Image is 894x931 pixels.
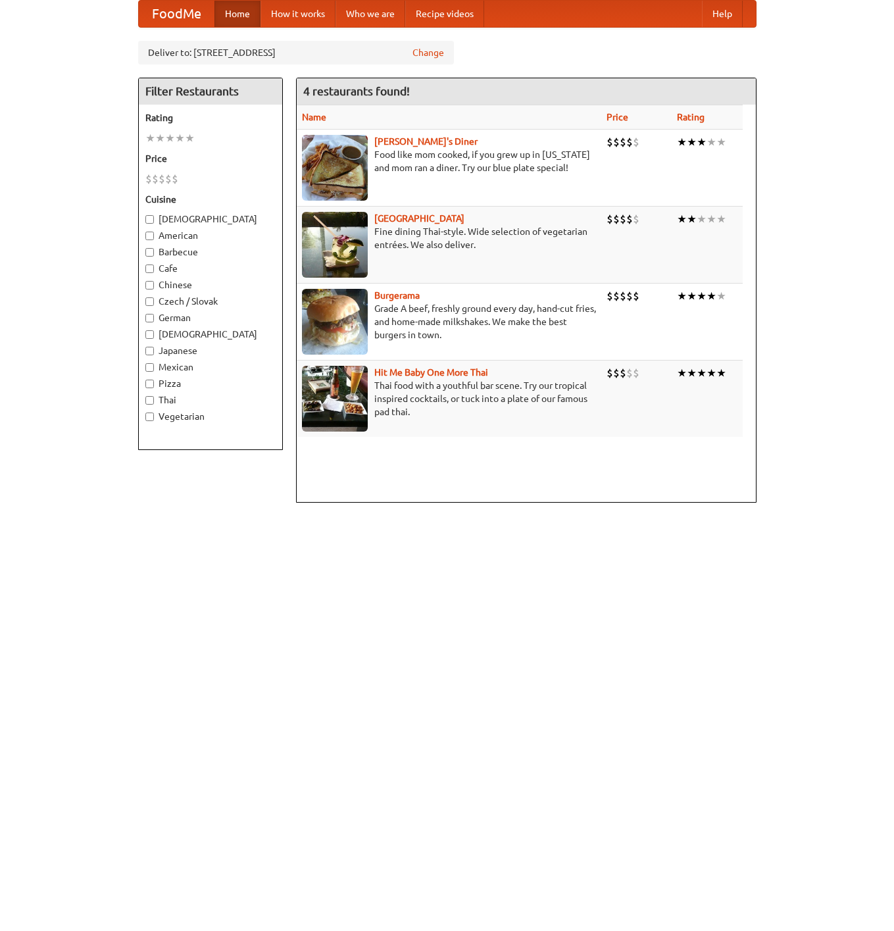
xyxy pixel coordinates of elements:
[620,212,626,226] li: $
[412,46,444,59] a: Change
[405,1,484,27] a: Recipe videos
[374,136,478,147] a: [PERSON_NAME]'s Diner
[139,78,282,105] h4: Filter Restaurants
[145,264,154,273] input: Cafe
[302,366,368,432] img: babythai.jpg
[145,344,276,357] label: Japanese
[607,289,613,303] li: $
[626,366,633,380] li: $
[214,1,261,27] a: Home
[607,112,628,122] a: Price
[145,413,154,421] input: Vegetarian
[687,366,697,380] li: ★
[302,112,326,122] a: Name
[172,172,178,186] li: $
[175,131,185,145] li: ★
[613,135,620,149] li: $
[145,111,276,124] h5: Rating
[145,131,155,145] li: ★
[335,1,405,27] a: Who we are
[716,289,726,303] li: ★
[165,172,172,186] li: $
[145,311,276,324] label: German
[374,290,420,301] a: Burgerama
[145,363,154,372] input: Mexican
[261,1,335,27] a: How it works
[145,377,276,390] label: Pizza
[697,366,707,380] li: ★
[620,289,626,303] li: $
[145,215,154,224] input: [DEMOGRAPHIC_DATA]
[677,135,687,149] li: ★
[716,366,726,380] li: ★
[145,248,154,257] input: Barbecue
[374,213,464,224] a: [GEOGRAPHIC_DATA]
[620,366,626,380] li: $
[145,245,276,259] label: Barbecue
[707,212,716,226] li: ★
[138,41,454,64] div: Deliver to: [STREET_ADDRESS]
[185,131,195,145] li: ★
[697,289,707,303] li: ★
[607,366,613,380] li: $
[302,379,597,418] p: Thai food with a youthful bar scene. Try our tropical inspired cocktails, or tuck into a plate of...
[145,278,276,291] label: Chinese
[633,289,639,303] li: $
[145,396,154,405] input: Thai
[707,289,716,303] li: ★
[697,212,707,226] li: ★
[633,366,639,380] li: $
[145,297,154,306] input: Czech / Slovak
[145,172,152,186] li: $
[607,212,613,226] li: $
[716,135,726,149] li: ★
[302,148,597,174] p: Food like mom cooked, if you grew up in [US_STATE] and mom ran a diner. Try our blue plate special!
[613,366,620,380] li: $
[159,172,165,186] li: $
[302,212,368,278] img: satay.jpg
[145,213,276,226] label: [DEMOGRAPHIC_DATA]
[687,212,697,226] li: ★
[302,289,368,355] img: burgerama.jpg
[302,302,597,341] p: Grade A beef, freshly ground every day, hand-cut fries, and home-made milkshakes. We make the bes...
[303,85,410,97] ng-pluralize: 4 restaurants found!
[145,330,154,339] input: [DEMOGRAPHIC_DATA]
[145,361,276,374] label: Mexican
[145,380,154,388] input: Pizza
[152,172,159,186] li: $
[145,314,154,322] input: German
[145,193,276,206] h5: Cuisine
[707,135,716,149] li: ★
[302,135,368,201] img: sallys.jpg
[374,367,488,378] a: Hit Me Baby One More Thai
[626,289,633,303] li: $
[687,135,697,149] li: ★
[677,212,687,226] li: ★
[697,135,707,149] li: ★
[302,225,597,251] p: Fine dining Thai-style. Wide selection of vegetarian entrées. We also deliver.
[707,366,716,380] li: ★
[155,131,165,145] li: ★
[677,289,687,303] li: ★
[145,295,276,308] label: Czech / Slovak
[165,131,175,145] li: ★
[145,232,154,240] input: American
[626,212,633,226] li: $
[687,289,697,303] li: ★
[139,1,214,27] a: FoodMe
[677,112,705,122] a: Rating
[145,281,154,289] input: Chinese
[145,393,276,407] label: Thai
[145,347,154,355] input: Japanese
[145,328,276,341] label: [DEMOGRAPHIC_DATA]
[613,212,620,226] li: $
[145,262,276,275] label: Cafe
[613,289,620,303] li: $
[145,152,276,165] h5: Price
[607,135,613,149] li: $
[716,212,726,226] li: ★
